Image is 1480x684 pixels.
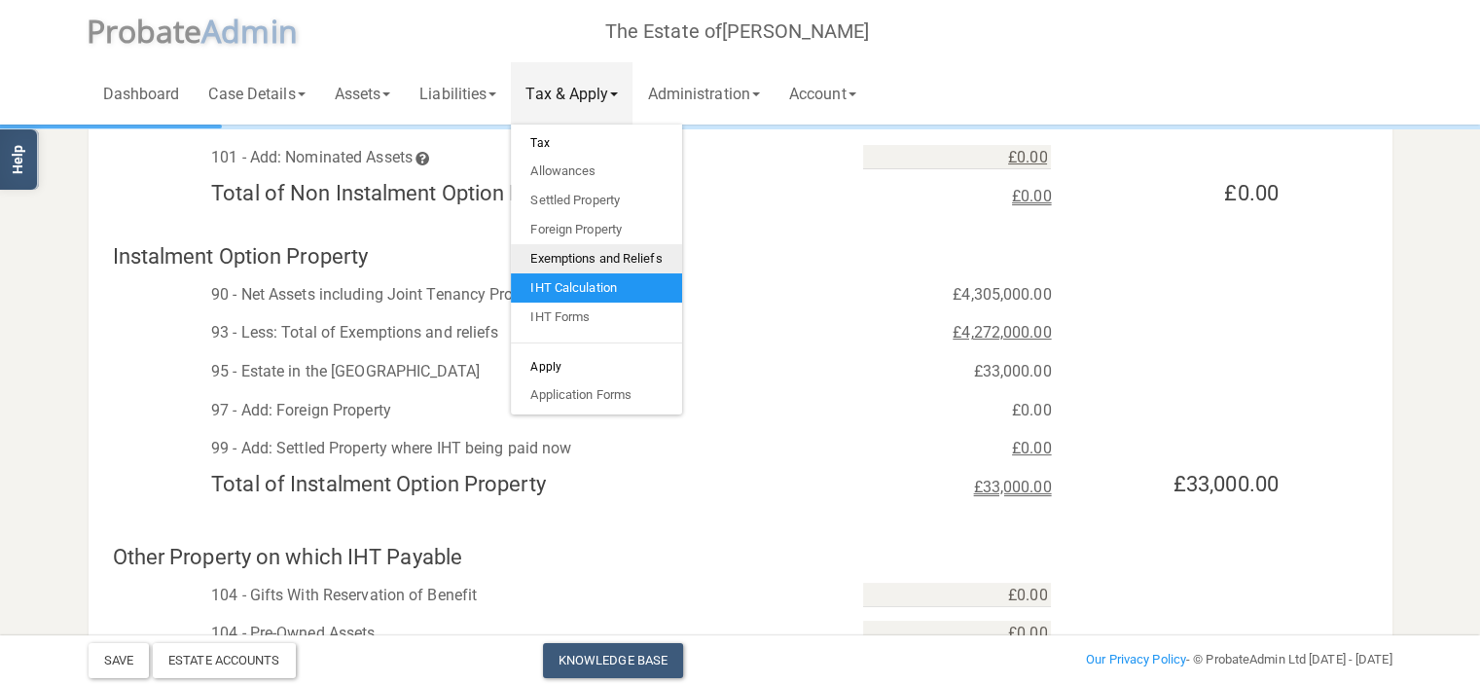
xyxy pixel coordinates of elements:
[543,643,683,678] a: Knowledge Base
[511,129,681,157] h6: Tax
[197,396,848,425] div: 97 - Add: Foreign Property
[201,10,298,52] span: A
[511,303,681,332] a: IHT Forms
[197,434,848,463] div: 99 - Add: Settled Property where IHT being paid now
[511,380,681,410] a: Application Forms
[511,215,681,244] a: Foreign Property
[848,473,1065,502] div: £33,000.00
[848,318,1065,347] div: £4,272,000.00
[848,357,1065,386] div: £33,000.00
[197,280,848,309] div: 90 - Net Assets including Joint Tenancy Property
[511,157,681,186] a: Allowances
[197,581,848,610] div: 104 - Gifts With Reservation of Benefit
[848,396,1065,425] div: £0.00
[511,244,681,273] a: Exemptions and Reliefs
[197,318,848,347] div: 93 - Less: Total of Exemptions and reliefs
[405,62,511,125] a: Liabilities
[511,353,681,380] h6: Apply
[632,62,774,125] a: Administration
[848,434,1065,463] div: £0.00
[1075,182,1292,205] h4: £0.00
[511,273,681,303] a: IHT Calculation
[775,62,871,125] a: Account
[848,280,1065,309] div: £4,305,000.00
[89,643,149,678] button: Save
[962,648,1407,671] div: - © ProbateAdmin Ltd [DATE] - [DATE]
[153,643,296,678] div: Estate Accounts
[87,10,202,52] span: P
[848,182,1065,211] div: £0.00
[511,186,681,215] a: Settled Property
[320,62,406,125] a: Assets
[511,62,632,125] a: Tax & Apply
[113,546,943,569] h4: Other Property on which IHT Payable
[1086,652,1186,666] a: Our Privacy Policy
[197,619,848,648] div: 104 - Pre-Owned Assets
[194,62,319,125] a: Case Details
[197,182,848,205] h4: Total of Non Instalment Option Property
[113,245,943,269] h4: Instalment Option Property
[197,473,848,496] h4: Total of Instalment Option Property
[197,143,848,172] div: 101 - Add: Nominated Assets
[1075,473,1292,496] h4: £33,000.00
[89,62,195,125] a: Dashboard
[221,10,297,52] span: dmin
[197,357,848,386] div: 95 - Estate in the [GEOGRAPHIC_DATA]
[105,10,202,52] span: robate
